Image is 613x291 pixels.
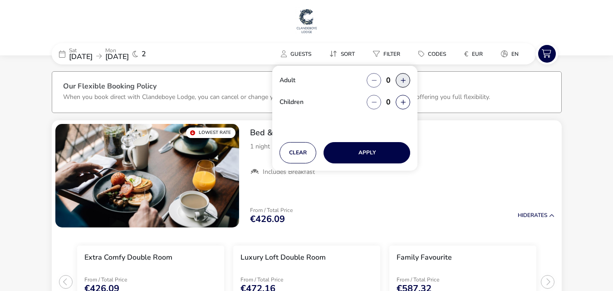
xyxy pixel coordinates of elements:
[464,49,468,59] i: €
[274,47,322,60] naf-pibe-menu-bar-item: Guests
[511,50,519,58] span: en
[457,47,494,60] naf-pibe-menu-bar-item: €EUR
[494,47,526,60] button: en
[55,124,239,227] swiper-slide: 1 / 1
[105,48,129,53] p: Mon
[105,52,129,62] span: [DATE]
[240,253,326,262] h3: Luxury Loft Double Room
[322,47,362,60] button: Sort
[250,207,293,213] p: From / Total Price
[324,142,410,163] button: Apply
[250,142,554,151] p: 1 night B&B | Best available rate
[63,93,490,101] p: When you book direct with Clandeboye Lodge, you can cancel or change your booking for free up to ...
[142,50,146,58] span: 2
[411,47,453,60] button: Codes
[494,47,530,60] naf-pibe-menu-bar-item: en
[84,277,162,282] p: From / Total Price
[240,277,318,282] p: From / Total Price
[397,253,452,262] h3: Family Favourite
[280,142,316,163] button: Clear
[428,50,446,58] span: Codes
[186,128,235,138] div: Lowest Rate
[250,215,285,224] span: €426.09
[366,47,411,60] naf-pibe-menu-bar-item: Filter
[411,47,457,60] naf-pibe-menu-bar-item: Codes
[274,47,319,60] button: Guests
[69,48,93,53] p: Sat
[518,212,554,218] button: HideRates
[366,47,407,60] button: Filter
[52,43,188,64] div: Sat[DATE]Mon[DATE]2
[250,128,554,138] h2: Bed & Breakfast
[280,99,311,105] label: Children
[63,83,550,92] h3: Our Flexible Booking Policy
[457,47,490,60] button: €EUR
[472,50,483,58] span: EUR
[290,50,311,58] span: Guests
[322,47,366,60] naf-pibe-menu-bar-item: Sort
[69,52,93,62] span: [DATE]
[280,77,303,84] label: Adult
[295,7,318,35] img: Main Website
[84,253,172,262] h3: Extra Comfy Double Room
[518,212,530,219] span: Hide
[263,168,315,176] span: Includes Breakfast
[243,120,562,184] div: Bed & Breakfast1 night B&B | Best available rateIncludes Breakfast
[397,277,474,282] p: From / Total Price
[383,50,400,58] span: Filter
[341,50,355,58] span: Sort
